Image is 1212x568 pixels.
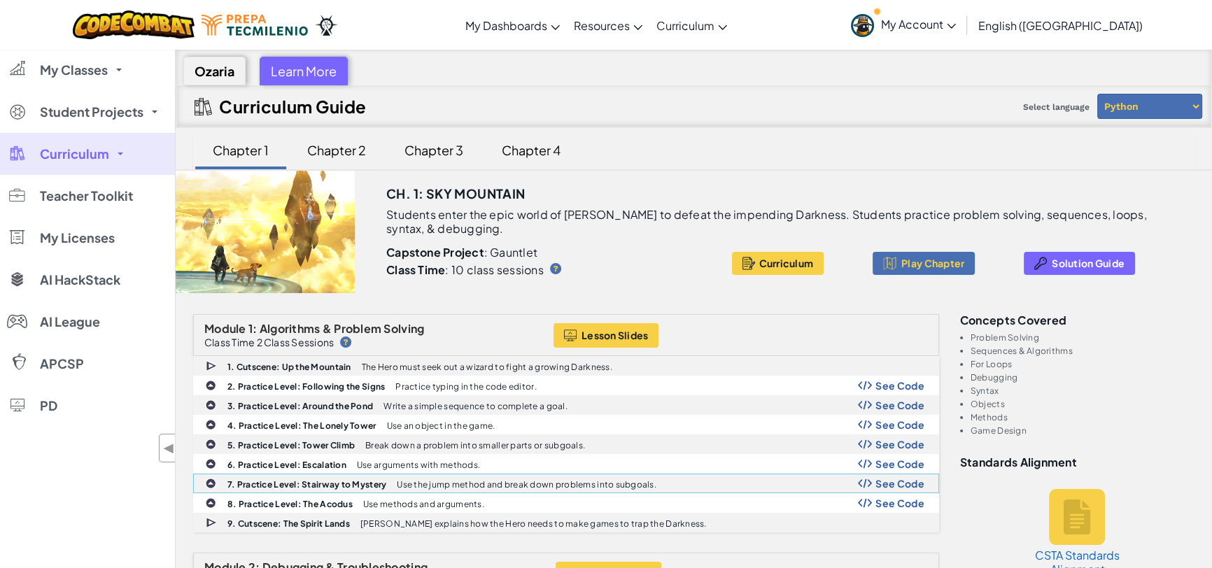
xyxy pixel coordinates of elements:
[362,362,612,371] p: The Hero must seek out a wizard to fight a growing Darkness.
[875,497,924,509] span: See Code
[227,381,385,392] b: 2. Practice Level: Following the Signs
[649,6,734,44] a: Curriculum
[978,18,1143,33] span: English ([GEOGRAPHIC_DATA])
[293,134,380,166] div: Chapter 2
[260,57,348,85] div: Learn More
[205,399,216,411] img: IconPracticeLevel.svg
[205,419,216,430] img: IconPracticeLevel.svg
[202,15,308,36] img: Tecmilenio logo
[901,257,964,269] span: Play Chapter
[875,478,924,489] span: See Code
[193,415,939,434] a: 4. Practice Level: The Lonely Tower Use an object in the game. Show Code Logo See Code
[357,460,480,469] p: Use arguments with methods.
[199,134,283,166] div: Chapter 1
[656,18,714,33] span: Curriculum
[193,376,939,395] a: 2. Practice Level: Following the Signs Practice typing in the code editor. Show Code Logo See Code
[858,439,872,449] img: Show Code Logo
[383,402,568,411] p: Write a simple sequence to complete a goal.
[227,518,350,529] b: 9. Cutscene: The Spirit Lands
[386,421,495,430] p: Use an object in the game.
[858,459,872,469] img: Show Code Logo
[73,10,195,39] img: CodeCombat logo
[390,134,477,166] div: Chapter 3
[205,478,216,489] img: IconPracticeLevel.svg
[1017,97,1095,118] span: Select language
[386,183,526,204] h3: Ch. 1: Sky Mountain
[193,493,939,513] a: 8. Practice Level: The Acodus Use methods and arguments. Show Code Logo See Code
[386,263,544,277] p: : 10 class sessions
[488,134,575,166] div: Chapter 4
[204,336,334,348] p: Class Time 2 Class Sessions
[163,438,175,458] span: ◀
[363,499,484,509] p: Use methods and arguments.
[340,336,351,348] img: IconHint.svg
[204,321,246,336] span: Module
[844,3,963,47] a: My Account
[567,6,649,44] a: Resources
[386,246,707,260] p: : Gauntlet
[40,315,100,328] span: AI League
[875,458,924,469] span: See Code
[858,400,872,410] img: Show Code Logo
[260,321,425,336] span: Algorithms & Problem Solving
[193,454,939,474] a: 6. Practice Level: Escalation Use arguments with methods. Show Code Logo See Code
[971,6,1150,44] a: English ([GEOGRAPHIC_DATA])
[193,513,939,532] a: 9. Cutscene: The Spirit Lands [PERSON_NAME] explains how the Hero needs to make games to trap the...
[550,263,561,274] img: IconHint.svg
[193,474,939,493] a: 7. Practice Level: Stairway to Mystery Use the jump method and break down problems into subgoals....
[960,456,1195,468] h3: Standards Alignment
[227,401,373,411] b: 3. Practice Level: Around the Pond
[219,97,367,116] h2: Curriculum Guide
[40,64,108,76] span: My Classes
[40,190,133,202] span: Teacher Toolkit
[875,419,924,430] span: See Code
[183,57,246,85] div: Ozaria
[40,148,109,160] span: Curriculum
[759,257,813,269] span: Curriculum
[360,519,707,528] p: [PERSON_NAME] explains how the Hero needs to make games to trap the Darkness.
[875,439,924,450] span: See Code
[971,399,1195,409] li: Objects
[971,426,1195,435] li: Game Design
[465,18,547,33] span: My Dashboards
[195,98,212,115] img: IconCurriculumGuide.svg
[858,381,872,390] img: Show Code Logo
[858,478,872,488] img: Show Code Logo
[193,356,939,376] a: 1. Cutscene: Up the Mountain The Hero must seek out a wizard to fight a growing Darkness.
[881,17,956,31] span: My Account
[40,274,120,286] span: AI HackStack
[960,314,1195,326] h3: Concepts covered
[858,498,872,508] img: Show Code Logo
[40,106,143,118] span: Student Projects
[875,399,924,411] span: See Code
[971,346,1195,355] li: Sequences & Algorithms
[205,497,216,509] img: IconPracticeLevel.svg
[875,380,924,391] span: See Code
[574,18,630,33] span: Resources
[227,479,386,490] b: 7. Practice Level: Stairway to Mystery
[205,439,216,450] img: IconPracticeLevel.svg
[1024,252,1135,275] button: Solution Guide
[386,262,445,277] b: Class Time
[971,413,1195,422] li: Methods
[193,395,939,415] a: 3. Practice Level: Around the Pond Write a simple sequence to complete a goal. Show Code Logo See...
[227,499,353,509] b: 8. Practice Level: The Acodus
[205,380,216,391] img: IconPracticeLevel.svg
[227,460,346,470] b: 6. Practice Level: Escalation
[1052,257,1125,269] span: Solution Guide
[851,14,874,37] img: avatar
[873,252,975,275] button: Play Chapter
[971,373,1195,382] li: Debugging
[458,6,567,44] a: My Dashboards
[315,15,337,36] img: Ozaria
[386,245,484,260] b: Capstone Project
[193,434,939,454] a: 5. Practice Level: Tower Climb Break down a problem into smaller parts or subgoals. Show Code Log...
[395,382,536,391] p: Practice typing in the code editor.
[227,362,351,372] b: 1. Cutscene: Up the Mountain
[554,323,659,348] button: Lesson Slides
[732,252,824,275] button: Curriculum
[386,208,1160,236] p: Students enter the epic world of [PERSON_NAME] to defeat the impending Darkness. Students practic...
